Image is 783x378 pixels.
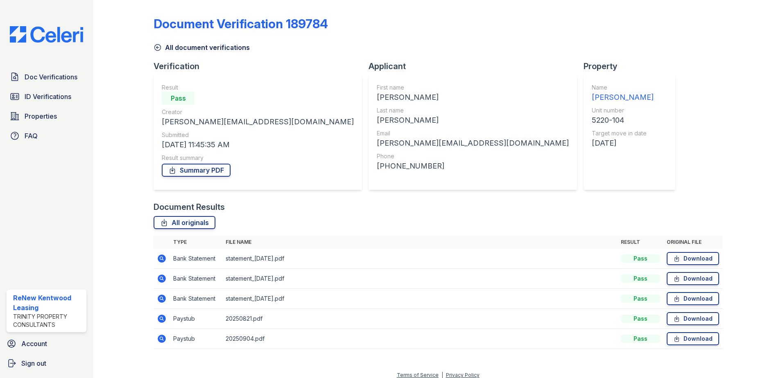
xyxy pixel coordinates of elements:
a: Download [667,252,719,265]
td: 20250904.pdf [222,329,618,349]
td: Bank Statement [170,249,222,269]
div: Property [584,61,682,72]
td: 20250821.pdf [222,309,618,329]
div: Pass [621,295,660,303]
a: Download [667,272,719,285]
div: ReNew Kentwood Leasing [13,293,83,313]
div: Phone [377,152,569,160]
img: CE_Logo_Blue-a8612792a0a2168367f1c8372b55b34899dd931a85d93a1a3d3e32e68fde9ad4.png [3,26,90,43]
div: [PERSON_NAME] [377,115,569,126]
div: Submitted [162,131,354,139]
div: [PERSON_NAME] [377,92,569,103]
div: [PERSON_NAME][EMAIL_ADDRESS][DOMAIN_NAME] [162,116,354,128]
a: Properties [7,108,86,124]
span: Account [21,339,47,349]
div: Result summary [162,154,354,162]
span: FAQ [25,131,38,141]
a: Account [3,335,90,352]
a: FAQ [7,128,86,144]
div: Document Results [154,201,225,213]
div: Verification [154,61,369,72]
a: Download [667,292,719,305]
div: [DATE] 11:45:35 AM [162,139,354,151]
div: Unit number [592,106,654,115]
a: Doc Verifications [7,69,86,85]
td: statement_[DATE].pdf [222,249,618,269]
div: Applicant [369,61,584,72]
th: Result [618,236,663,249]
span: Sign out [21,358,46,368]
div: 5220-104 [592,115,654,126]
a: ID Verifications [7,88,86,105]
div: Pass [621,274,660,283]
div: | [441,372,443,378]
a: All document verifications [154,43,250,52]
div: Pass [621,315,660,323]
div: Name [592,83,654,92]
td: statement_[DATE].pdf [222,269,618,289]
a: Download [667,332,719,345]
div: Creator [162,108,354,116]
span: Properties [25,111,57,121]
td: statement_[DATE].pdf [222,289,618,309]
td: Paystub [170,329,222,349]
a: Download [667,312,719,325]
div: Pass [621,335,660,343]
div: Last name [377,106,569,115]
div: [PERSON_NAME] [592,92,654,103]
a: Summary PDF [162,164,231,177]
a: Name [PERSON_NAME] [592,83,654,103]
div: [PHONE_NUMBER] [377,160,569,172]
td: Paystub [170,309,222,329]
a: Sign out [3,355,90,371]
th: File name [222,236,618,249]
div: Result [162,83,354,92]
td: Bank Statement [170,269,222,289]
div: Target move in date [592,129,654,137]
span: Doc Verifications [25,72,77,82]
div: Email [377,129,569,137]
div: Pass [162,92,195,105]
a: Privacy Policy [446,372,480,378]
div: [DATE] [592,137,654,149]
div: First name [377,83,569,92]
td: Bank Statement [170,289,222,309]
a: Terms of Service [397,372,439,378]
span: ID Verifications [25,92,71,101]
th: Original file [663,236,722,249]
iframe: chat widget [749,345,775,370]
a: All originals [154,216,215,229]
th: Type [170,236,222,249]
div: Document Verification 189784 [154,16,328,31]
div: Trinity Property Consultants [13,313,83,329]
div: Pass [621,254,660,263]
div: [PERSON_NAME][EMAIL_ADDRESS][DOMAIN_NAME] [377,137,569,149]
